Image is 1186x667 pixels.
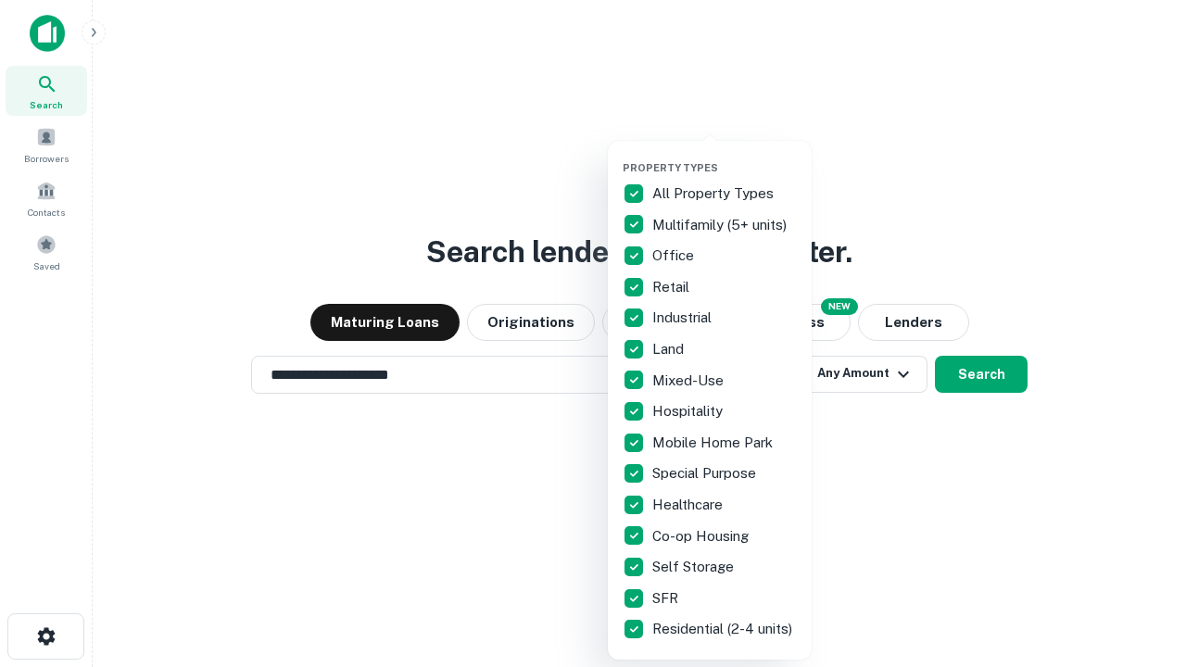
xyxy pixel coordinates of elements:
p: Industrial [652,307,715,329]
p: Mixed-Use [652,370,727,392]
p: Self Storage [652,556,738,578]
p: Mobile Home Park [652,432,776,454]
p: Residential (2-4 units) [652,618,796,640]
p: Retail [652,276,693,298]
p: Special Purpose [652,462,760,485]
iframe: Chat Widget [1093,519,1186,608]
p: Office [652,245,698,267]
p: Healthcare [652,494,726,516]
p: Hospitality [652,400,726,422]
p: All Property Types [652,182,777,205]
p: Multifamily (5+ units) [652,214,790,236]
p: Land [652,338,688,360]
span: Property Types [623,162,718,173]
p: Co-op Housing [652,525,752,547]
p: SFR [652,587,682,610]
